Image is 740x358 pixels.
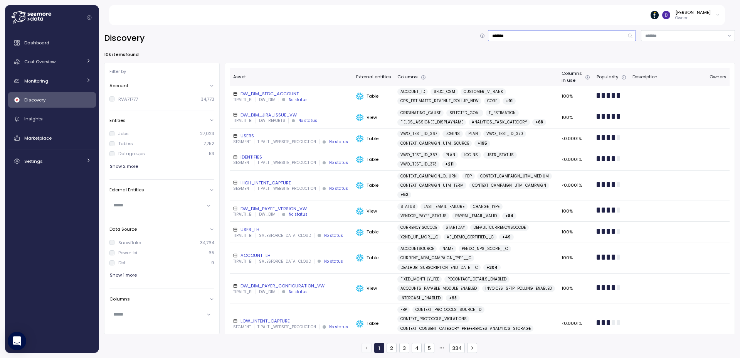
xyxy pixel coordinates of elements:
span: CUSTOMER_V_RANK [464,88,503,95]
a: CONTEXT_CAMPAIGN_UTM_CAMPAIGN [469,182,549,189]
div: Columns [397,74,555,81]
div: Table [356,156,391,164]
span: AE_DEMO_CERTIFIED__C [447,234,494,241]
span: CONTEXT_CAMPAIGN_UTM_CAMPAIGN [472,182,546,189]
a: Discovery [8,92,96,108]
span: INVOICES_SFTP_POLLING_ENABLED [485,285,552,292]
a: LOGINS [461,152,481,159]
p: SEGMENT [233,139,251,145]
div: HIGH_INTENT_CAPTURE [233,180,350,186]
span: CONTEXT_PROTOCOLS_SOURCE_ID [415,306,481,313]
a: CONTEXT_CAMPAIGN_UTM_MEDIUM [477,173,552,180]
a: STARTDAY [442,224,468,231]
span: Discovery [24,97,45,103]
p: 9 [211,260,214,266]
p: Filter by [109,68,126,74]
a: Monitoring [8,73,96,89]
p: DW_DIM [259,289,276,295]
a: POCONTACT_DETAILS_ENABLED [444,276,510,283]
button: 5 [424,343,434,353]
div: View [356,208,391,215]
a: HIGH_INTENT_CAPTURESEGMENTTIPALTI_WEBSITE_PRODUCTIONNo status [233,180,350,191]
p: TIPALTI_BI [233,233,252,238]
a: AE_DEMO_CERTIFIED__C [444,234,497,241]
div: DW_DIM_JIRA_ISSUE_VW [233,112,350,118]
button: 1 [374,343,384,353]
a: CUSTOMER_V_RANK [461,88,506,95]
p: 34,773 [201,96,214,102]
div: Dbt [118,260,126,266]
span: + 68 [535,119,543,126]
button: Collapse navigation [84,15,94,20]
p: DW_DIM [259,97,276,103]
a: DEFAULTCURRENCYISOCODE [470,224,529,231]
span: CONTEXT_CAMPAIGN_UTM_SOURCE [400,140,469,147]
a: INVOICES_SFTP_POLLING_ENABLED [482,285,555,292]
div: Snowflake [118,240,141,246]
span: ANALYTICS_TASK_CATEGORY [472,119,527,126]
span: + 204 [486,264,498,271]
td: 100% [558,86,593,107]
span: + 91 [506,98,513,105]
td: <0.0001% [558,171,593,201]
p: 7,752 [203,140,214,147]
div: LOW_INTENT_CAPTURE [233,318,350,324]
div: Tables [118,140,133,147]
span: CURRENCYISOCODE [400,224,437,231]
a: CORE [484,98,500,105]
a: PLAN [465,130,481,137]
a: PLAN [442,152,458,159]
div: No status [329,186,348,191]
div: No status [298,118,317,123]
span: + 195 [478,140,487,147]
a: T_ESTIMATION [486,110,519,117]
span: CHANGE_TYPE [473,203,499,210]
button: Show 1 more [109,270,137,281]
button: 4 [412,343,422,353]
a: USERSSEGMENTTIPALTI_WEBSITE_PRODUCTIONNo status [233,133,350,144]
a: PENDO_NPS_SCORE__C [459,245,511,252]
div: Asset [233,74,350,81]
a: VWO_TEST_ID_373 [397,161,440,168]
a: X2ND_UP_MGR__C [397,234,441,241]
span: PENDO_NPS_SCORE__C [462,245,508,252]
span: OPS_ESTIMATED_REVENUE_ROLLUP_NEW [400,98,479,105]
span: + 49 [502,234,511,241]
div: View [356,285,391,292]
span: CONTEXT_CAMPAIGN_UTM_MEDIUM [480,173,549,180]
p: Columns [109,296,130,302]
a: VWO_TEST_ID_367 [397,130,440,137]
a: DW_DIM_PAYER_CONFIGURATION_VWTIPALTI_BIDW_DIMNo status [233,283,350,294]
p: Entities [109,117,126,123]
td: 100% [558,107,593,128]
div: Jobs [118,130,129,137]
img: ACg8ocItJC8tCQxi3_P-VkSK74Q2EtMJdhzWw5S0USwfGnV48jTzug=s96-c [662,11,670,19]
a: LOGINS [442,130,463,137]
div: Table [356,229,391,236]
a: ACCOUNT_LHTIPALTI_BISALESFORCE_DATA_CLOUDNo status [233,252,350,264]
p: Data Source [109,226,137,232]
a: VENDOR_PAYEE_STATUS [397,213,450,220]
p: TIPALTI_WEBSITE_PRODUCTION [257,160,316,165]
span: ACCOUNTS_PAYABLE_MODULE_ENABLED [400,285,477,292]
button: Show 2 more [109,161,138,172]
p: TIPALTI_BI [233,97,252,103]
p: TIPALTI_BI [233,212,252,217]
div: External entities [356,74,391,81]
a: CURRENT_ABM_CAMPAIGN_TYPE__C [397,255,474,262]
img: 6714de1ca73de131760c52a6.PNG [651,11,659,19]
span: VWO_TEST_ID_367 [400,130,437,137]
div: [PERSON_NAME] [675,9,711,15]
div: Table [356,320,391,328]
span: LOGINS [446,130,460,137]
a: USER_STATUS [483,152,517,159]
a: ORIGINATING_CAUSE [397,110,444,117]
span: DEFAULTCURRENCYISOCODE [473,224,526,231]
span: VWO_TEST_ID_373 [400,161,437,168]
a: CONTEXT_CAMPAIGN_UTM_SOURCE [397,140,472,147]
span: STATUS [400,203,415,210]
a: NAME [439,245,456,252]
button: 334 [449,343,465,353]
a: USER_LHTIPALTI_BISALESFORCE_DATA_CLOUDNo status [233,226,350,238]
div: Table [356,254,391,262]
